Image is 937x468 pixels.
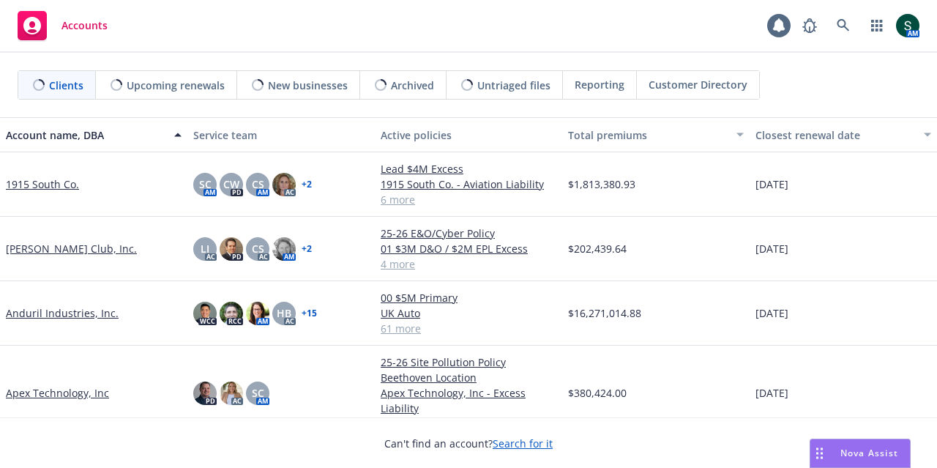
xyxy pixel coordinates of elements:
[795,11,824,40] a: Report a Bug
[375,117,562,152] button: Active policies
[755,177,788,192] span: [DATE]
[193,127,369,143] div: Service team
[6,127,165,143] div: Account name, DBA
[755,127,915,143] div: Closest renewal date
[61,20,108,31] span: Accounts
[268,78,348,93] span: New businesses
[391,78,434,93] span: Archived
[193,302,217,325] img: photo
[381,241,556,256] a: 01 $3M D&O / $2M EPL Excess
[220,302,243,325] img: photo
[220,237,243,261] img: photo
[862,11,892,40] a: Switch app
[649,77,747,92] span: Customer Directory
[568,177,635,192] span: $1,813,380.93
[568,385,627,401] span: $380,424.00
[755,305,788,321] span: [DATE]
[568,127,728,143] div: Total premiums
[252,241,264,256] span: CS
[381,385,556,416] a: Apex Technology, Inc - Excess Liability
[381,354,556,385] a: 25-26 Site Pollution Policy Beethoven Location
[12,5,113,46] a: Accounts
[381,127,556,143] div: Active policies
[302,245,312,253] a: + 2
[750,117,937,152] button: Closest renewal date
[381,290,556,305] a: 00 $5M Primary
[201,241,209,256] span: LI
[810,439,911,468] button: Nova Assist
[493,437,553,450] a: Search for it
[755,241,788,256] span: [DATE]
[302,309,317,318] a: + 15
[127,78,225,93] span: Upcoming renewals
[562,117,750,152] button: Total premiums
[896,14,919,37] img: photo
[381,161,556,177] a: Lead $4M Excess
[272,173,296,196] img: photo
[755,385,788,401] span: [DATE]
[252,385,264,401] span: SC
[199,177,212,192] span: SC
[272,237,296,261] img: photo
[252,177,264,192] span: CS
[193,382,217,405] img: photo
[829,11,858,40] a: Search
[575,77,624,92] span: Reporting
[568,305,641,321] span: $16,271,014.88
[381,305,556,321] a: UK Auto
[384,436,553,451] span: Can't find an account?
[49,78,83,93] span: Clients
[6,385,109,401] a: Apex Technology, Inc
[220,382,243,405] img: photo
[381,192,556,207] a: 6 more
[381,226,556,241] a: 25-26 E&O/Cyber Policy
[223,177,239,192] span: CW
[381,177,556,192] a: 1915 South Co. - Aviation Liability
[6,241,137,256] a: [PERSON_NAME] Club, Inc.
[6,305,119,321] a: Anduril Industries, Inc.
[381,321,556,336] a: 61 more
[246,302,269,325] img: photo
[568,241,627,256] span: $202,439.64
[381,256,556,272] a: 4 more
[6,177,79,192] a: 1915 South Co.
[187,117,375,152] button: Service team
[810,439,829,467] div: Drag to move
[381,416,556,431] a: 8 more
[302,180,312,189] a: + 2
[840,447,898,459] span: Nova Assist
[477,78,550,93] span: Untriaged files
[277,305,291,321] span: HB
